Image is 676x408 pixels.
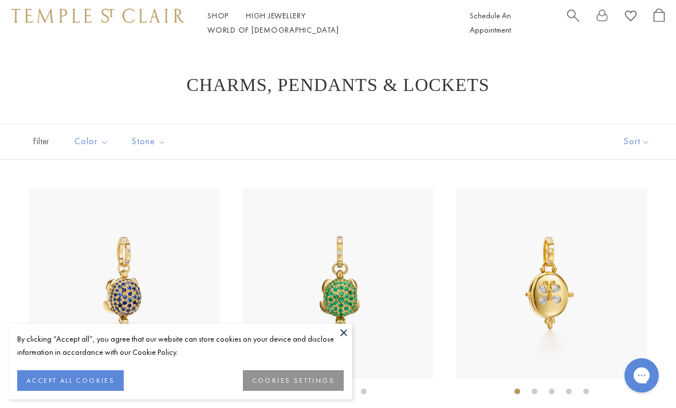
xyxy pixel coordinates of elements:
[619,354,665,397] iframe: Gorgias live chat messenger
[567,9,579,37] a: Search
[242,188,433,379] img: 18K Emerald Pavé Turtle Locket
[69,134,117,149] span: Color
[654,9,665,37] a: Open Shopping Bag
[66,129,117,155] button: Color
[11,9,184,22] img: Temple St. Clair
[17,370,124,391] button: ACCEPT ALL COOKIES
[207,25,339,35] a: World of [DEMOGRAPHIC_DATA]World of [DEMOGRAPHIC_DATA]
[625,9,636,26] a: View Wishlist
[457,188,647,379] img: 18K Diamond Butterfly Locket
[246,10,306,21] a: High JewelleryHigh Jewellery
[123,129,175,155] button: Stone
[207,10,229,21] a: ShopShop
[126,134,175,149] span: Stone
[17,332,344,359] div: By clicking “Accept all”, you agree that our website can store cookies on your device and disclos...
[470,10,511,35] a: Schedule An Appointment
[207,9,444,37] nav: Main navigation
[598,124,676,159] button: Show sort by
[29,188,219,379] img: P36819-TURLOCBS
[46,74,630,95] h1: Charms, Pendants & Lockets
[243,370,344,391] button: COOKIES SETTINGS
